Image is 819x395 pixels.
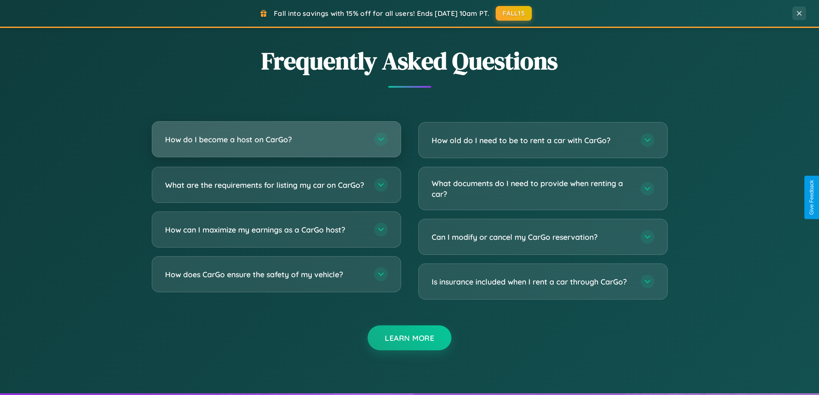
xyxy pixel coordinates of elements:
[496,6,532,21] button: FALL15
[152,44,668,77] h2: Frequently Asked Questions
[432,135,632,146] h3: How old do I need to be to rent a car with CarGo?
[165,269,365,280] h3: How does CarGo ensure the safety of my vehicle?
[432,276,632,287] h3: Is insurance included when I rent a car through CarGo?
[368,325,451,350] button: Learn More
[274,9,489,18] span: Fall into savings with 15% off for all users! Ends [DATE] 10am PT.
[165,134,365,145] h3: How do I become a host on CarGo?
[165,180,365,190] h3: What are the requirements for listing my car on CarGo?
[809,180,815,215] div: Give Feedback
[432,178,632,199] h3: What documents do I need to provide when renting a car?
[432,232,632,242] h3: Can I modify or cancel my CarGo reservation?
[165,224,365,235] h3: How can I maximize my earnings as a CarGo host?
